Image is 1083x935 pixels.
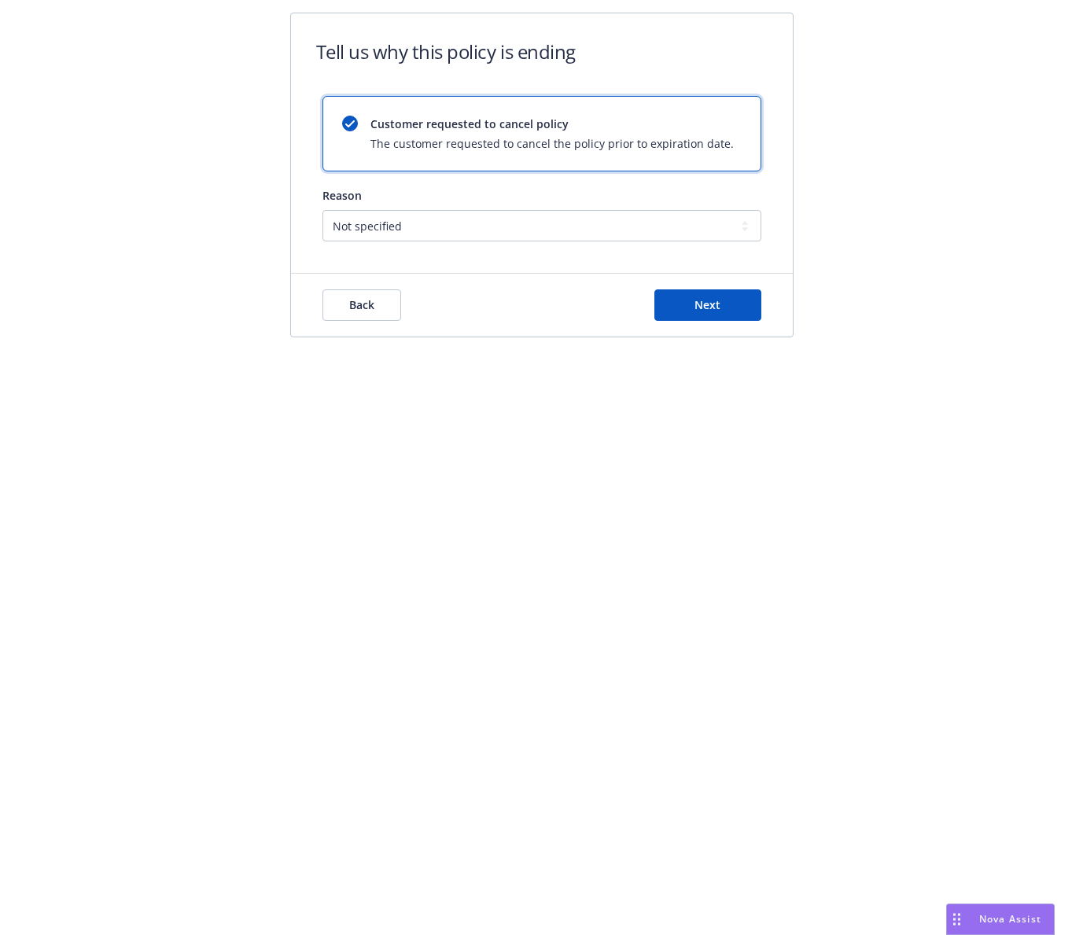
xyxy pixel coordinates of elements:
button: Next [654,289,761,321]
span: Reason [322,188,362,203]
div: Drag to move [947,904,967,934]
h1: Tell us why this policy is ending [316,39,576,64]
span: Back [349,297,374,312]
span: Nova Assist [979,912,1041,926]
span: Customer requested to cancel policy [370,116,734,132]
span: The customer requested to cancel the policy prior to expiration date. [370,135,734,152]
span: Next [694,297,720,312]
button: Back [322,289,401,321]
button: Nova Assist [946,904,1055,935]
